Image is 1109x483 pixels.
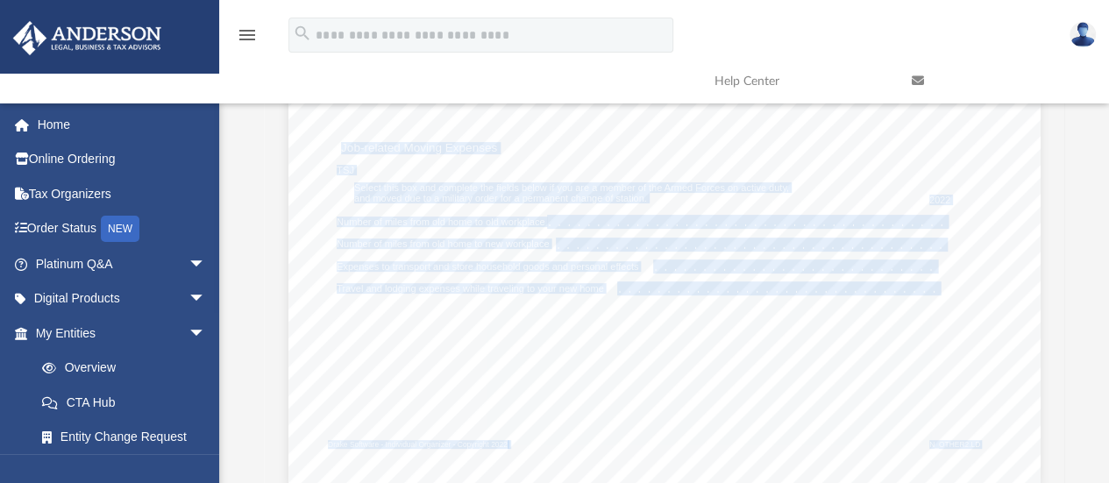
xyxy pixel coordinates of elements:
span: Select this box and complete the fields below if you are a member of the Armed Forces on active d... [354,183,789,193]
a: menu [237,33,258,46]
span: Drake Software - Individual Organizer - Copyright 2022 [328,441,508,448]
span: Expenses to transport and store household goods and personal effects [337,262,638,272]
span: Travel and lodging expenses while traveling to your new home [337,284,604,294]
span: arrow_drop_down [188,281,224,317]
a: Home [12,107,232,142]
span: . . . . . . . . . . . . . . . . . . . . . . . . . . . . . . . . . . . . . . . . [556,238,943,251]
a: My Entitiesarrow_drop_down [12,316,232,351]
a: Help Center [701,46,899,116]
a: Entity Change Request [25,420,232,455]
span: Number of miles from old home to new workplace [337,239,549,249]
span: arrow_drop_down [188,316,224,352]
a: Platinum Q&Aarrow_drop_down [12,246,232,281]
span: . . . . . . . . . . . . . . . . . . . . . . . . . . . . . . . . . . . . . . . . . [547,216,944,228]
a: Order StatusNEW [12,211,232,247]
a: Overview [25,351,232,386]
span: 2022 [929,195,950,205]
span: . . . . . . . . . . . . . . . . . . . . . . . . . . . . . [653,260,934,273]
img: Anderson Advisors Platinum Portal [8,21,167,55]
span: TSJ [337,166,354,175]
a: Online Ordering [12,142,232,177]
span: and moved due to a military order for a permanent change of station. [354,194,647,203]
a: CTA Hub [25,385,232,420]
i: menu [237,25,258,46]
div: NEW [101,216,139,242]
span: Number of miles from old home to old workplace [337,217,545,227]
i: search [293,24,312,43]
span: Job-related Moving Expenses [341,143,497,154]
span: arrow_drop_down [188,246,224,282]
a: Tax Organizers [12,176,232,211]
a: Digital Productsarrow_drop_down [12,281,232,316]
span: . . . . . . . . . . . . . . . . . . . . . . . . . . . . . . . . . [617,282,936,295]
img: User Pic [1070,22,1096,47]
